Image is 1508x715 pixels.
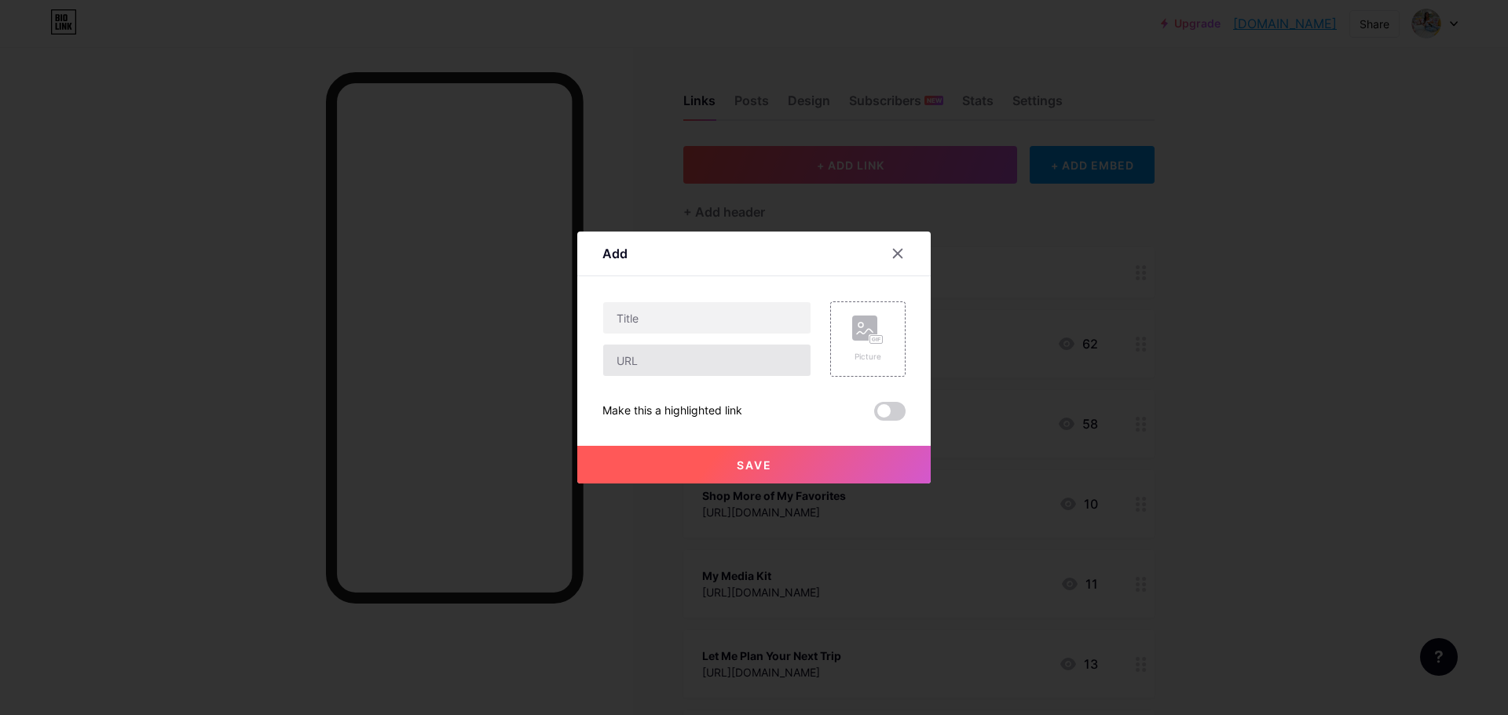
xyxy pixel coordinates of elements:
div: Add [602,244,628,263]
input: Title [603,302,811,334]
div: Picture [852,351,884,363]
input: URL [603,345,811,376]
div: Make this a highlighted link [602,402,742,421]
button: Save [577,446,931,483]
span: Save [737,458,772,472]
